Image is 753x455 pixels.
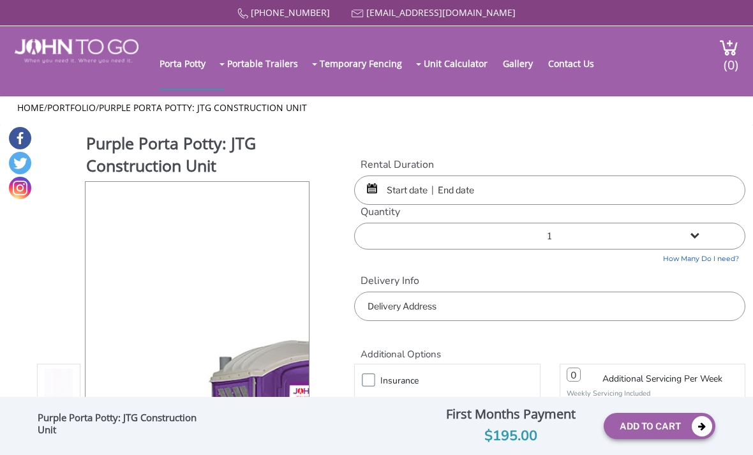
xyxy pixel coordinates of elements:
button: Live Chat [702,404,753,455]
input: 0 [567,368,581,382]
a: Home [17,101,44,114]
a: Temporary Fencing [320,38,415,89]
a: How Many Do I need? [354,250,745,264]
h3: Insurance [380,373,546,389]
a: [PHONE_NUMBER] [251,6,330,19]
h2: Additional Options [354,334,745,361]
ul: / / [17,101,736,114]
a: Portfolio [47,101,96,114]
span: (0) [723,46,738,73]
label: Delivery Info [354,274,745,288]
div: $195.00 [428,425,594,447]
h3: Additional Servicing Per Week [602,375,722,384]
a: Porta Potty [160,38,218,89]
div: First Months Payment [428,403,594,425]
p: Weekly Servicing Included [567,389,738,398]
label: Quantity [354,205,745,220]
img: cart a [719,39,738,56]
img: Call [237,8,248,19]
a: Instagram [9,177,31,199]
a: Contact Us [548,38,607,89]
img: Mail [352,10,364,18]
h1: Purple Porta Potty: JTG Construction Unit [86,132,310,180]
input: Start date | End date [354,175,745,205]
p: Full coverage [361,395,533,408]
a: Twitter [9,152,31,174]
button: Add To Cart [604,413,715,439]
a: Purple Porta Potty: JTG Construction Unit [99,101,307,114]
a: Unit Calculator [424,38,500,89]
a: Gallery [503,38,546,89]
div: Purple Porta Potty: JTG Construction Unit [38,412,197,441]
img: JOHN to go [15,39,138,63]
label: Rental Duration [354,158,745,172]
a: Portable Trailers [227,38,311,89]
input: Delivery Address [354,292,745,321]
a: Facebook [9,127,31,149]
a: [EMAIL_ADDRESS][DOMAIN_NAME] [366,6,516,19]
